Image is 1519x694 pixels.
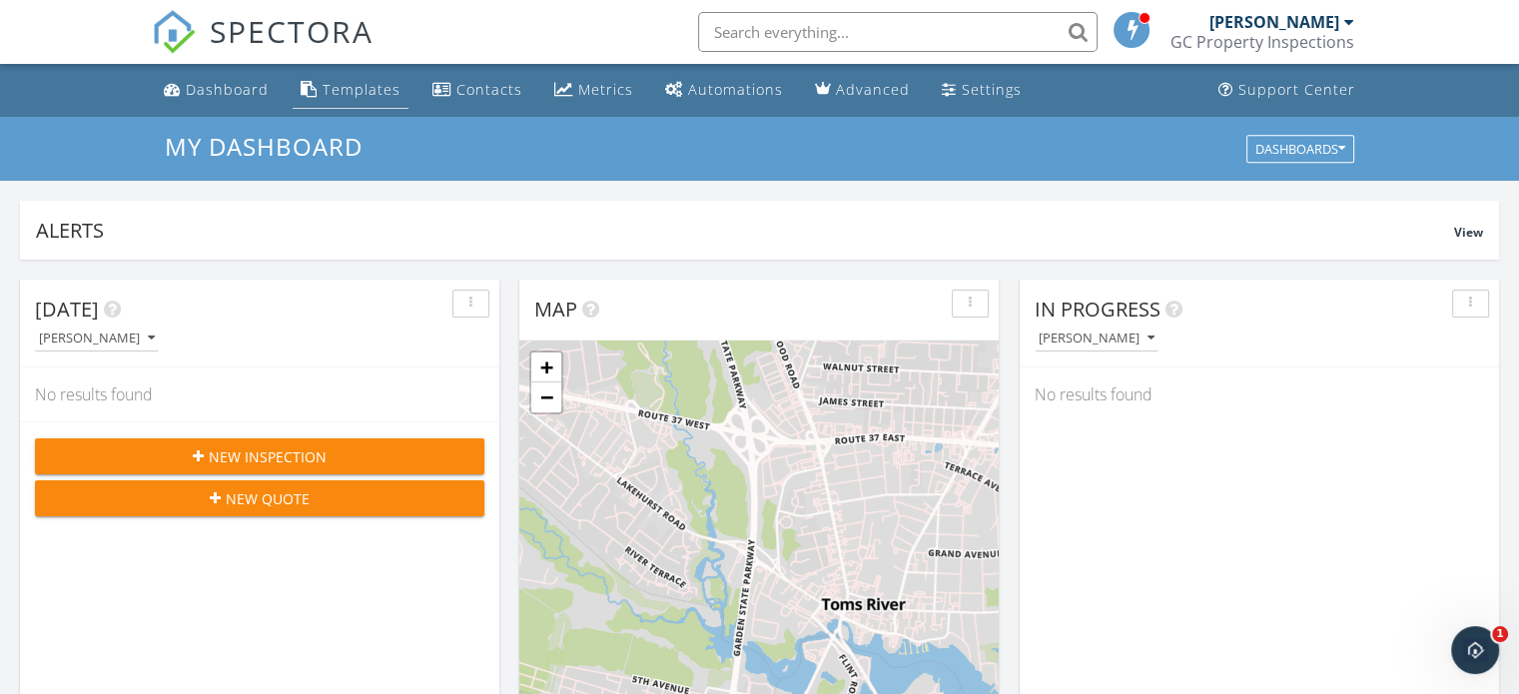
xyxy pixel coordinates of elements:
[1451,626,1499,674] iframe: Intercom live chat
[424,72,530,109] a: Contacts
[226,488,310,509] span: New Quote
[456,80,522,99] div: Contacts
[934,72,1030,109] a: Settings
[698,12,1098,52] input: Search everything...
[1255,142,1345,156] div: Dashboards
[35,438,484,474] button: New Inspection
[1035,326,1158,352] button: [PERSON_NAME]
[186,80,269,99] div: Dashboard
[1454,224,1483,241] span: View
[531,382,561,412] a: Zoom out
[1170,32,1354,52] div: GC Property Inspections
[1039,332,1154,346] div: [PERSON_NAME]
[531,352,561,382] a: Zoom in
[1020,367,1499,421] div: No results found
[209,446,327,467] span: New Inspection
[165,130,363,163] span: My Dashboard
[1238,80,1355,99] div: Support Center
[35,296,99,323] span: [DATE]
[1246,135,1354,163] button: Dashboards
[1492,626,1508,642] span: 1
[210,10,374,52] span: SPECTORA
[35,326,159,352] button: [PERSON_NAME]
[836,80,910,99] div: Advanced
[20,367,499,421] div: No results found
[152,27,374,69] a: SPECTORA
[1035,296,1160,323] span: In Progress
[35,480,484,516] button: New Quote
[688,80,783,99] div: Automations
[323,80,400,99] div: Templates
[293,72,408,109] a: Templates
[152,10,196,54] img: The Best Home Inspection Software - Spectora
[156,72,277,109] a: Dashboard
[1210,72,1363,109] a: Support Center
[534,296,577,323] span: Map
[657,72,791,109] a: Automations (Basic)
[1209,12,1339,32] div: [PERSON_NAME]
[962,80,1022,99] div: Settings
[807,72,918,109] a: Advanced
[39,332,155,346] div: [PERSON_NAME]
[36,217,1454,244] div: Alerts
[546,72,641,109] a: Metrics
[578,80,633,99] div: Metrics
